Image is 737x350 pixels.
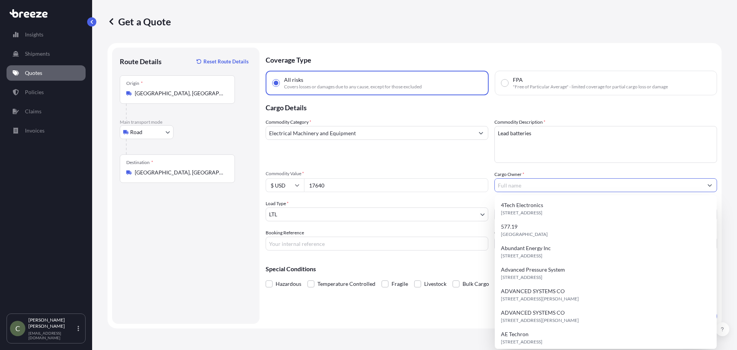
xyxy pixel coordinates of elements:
span: [STREET_ADDRESS] [501,209,542,217]
button: Select transport [120,125,174,139]
span: Advanced Pressure System [501,266,565,274]
label: Booking Reference [266,229,304,237]
span: Abundant Energy Inc [501,244,551,252]
span: AE Techron [501,330,529,338]
button: Show suggestions [703,178,717,192]
span: "Free of Particular Average" - limited coverage for partial cargo loss or damage [513,84,668,90]
p: Main transport mode [120,119,252,125]
span: 4Tech Electronics [501,201,543,209]
span: Road [130,128,142,136]
p: Invoices [25,127,45,134]
p: Coverage Type [266,48,717,71]
span: [STREET_ADDRESS] [501,338,542,346]
span: ADVANCED SYSTEMS CO [501,287,565,295]
span: FPA [513,76,523,84]
span: Load Type [266,200,289,207]
p: Insights [25,31,43,38]
p: [EMAIL_ADDRESS][DOMAIN_NAME] [28,331,76,340]
span: Bulk Cargo [463,278,489,290]
p: Policies [25,88,44,96]
span: Covers losses or damages due to any cause, except for those excluded [284,84,422,90]
label: Commodity Description [494,118,545,126]
span: [STREET_ADDRESS][PERSON_NAME] [501,295,579,303]
label: Carrier Name [494,229,522,237]
span: Fragile [392,278,408,290]
span: Freight Cost [494,200,717,206]
p: Quotes [25,69,42,77]
input: Destination [135,169,225,176]
span: 577.19 [501,223,517,231]
span: C [15,325,20,332]
p: Cargo Details [266,95,717,118]
p: [PERSON_NAME] [PERSON_NAME] [28,317,76,329]
button: Show suggestions [474,126,488,140]
input: Type amount [304,178,488,192]
span: [STREET_ADDRESS] [501,274,542,281]
input: Origin [135,90,225,97]
label: Cargo Owner [494,171,524,178]
p: Route Details [120,57,162,66]
span: [GEOGRAPHIC_DATA] [501,231,548,238]
input: Your internal reference [266,237,488,250]
span: ADVANCED SYSTEMS CO [501,309,565,317]
span: [STREET_ADDRESS][PERSON_NAME] [501,317,579,324]
span: Hazardous [276,278,301,290]
p: Get a Quote [107,15,171,28]
div: Origin [126,80,143,86]
p: Claims [25,108,41,115]
span: Commodity Value [266,171,488,177]
span: Livestock [424,278,446,290]
span: Temperature Controlled [317,278,375,290]
span: All risks [284,76,303,84]
input: Select a commodity type [266,126,474,140]
p: Shipments [25,50,50,58]
input: Full name [495,178,703,192]
input: Enter name [494,237,717,250]
div: Destination [126,159,153,166]
span: LTL [269,211,277,218]
label: Commodity Category [266,118,311,126]
p: Reset Route Details [203,58,249,65]
p: Special Conditions [266,266,717,272]
span: [STREET_ADDRESS] [501,252,542,260]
